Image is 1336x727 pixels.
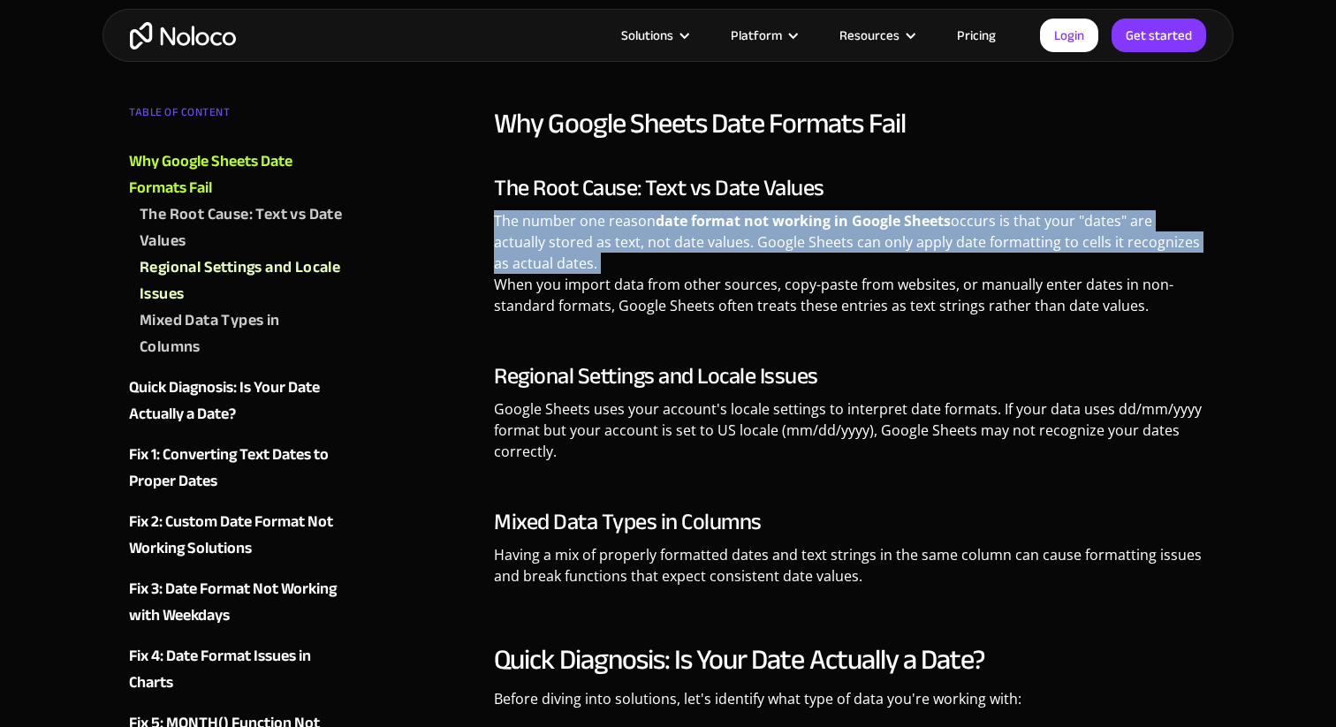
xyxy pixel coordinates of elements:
[656,211,951,231] strong: date format not working in Google Sheets
[599,24,709,47] div: Solutions
[129,643,343,696] a: Fix 4: Date Format Issues in Charts
[1112,19,1206,52] a: Get started
[129,442,343,495] a: Fix 1: Converting Text Dates to Proper Dates
[494,509,1207,535] h3: Mixed Data Types in Columns
[494,398,1207,475] p: Google Sheets uses your account's locale settings to interpret date formats. If your data uses dd...
[817,24,935,47] div: Resources
[129,375,343,428] a: Quick Diagnosis: Is Your Date Actually a Date?
[140,254,343,307] a: Regional Settings and Locale Issues
[494,544,1207,600] p: Having a mix of properly formatted dates and text strings in the same column can cause formatting...
[709,24,817,47] div: Platform
[494,175,1207,201] h3: The Root Cause: Text vs Date Values
[129,99,343,134] div: TABLE OF CONTENT
[839,24,900,47] div: Resources
[140,201,343,254] a: The Root Cause: Text vs Date Values
[129,509,343,562] a: Fix 2: Custom Date Format Not Working Solutions
[494,642,1207,678] h2: Quick Diagnosis: Is Your Date Actually a Date?
[129,576,343,629] a: Fix 3: Date Format Not Working with Weekdays
[494,363,1207,390] h3: Regional Settings and Locale Issues
[494,210,1207,329] p: The number one reason occurs is that your "dates" are actually stored as text, not date values. G...
[494,688,1207,723] p: Before diving into solutions, let's identify what type of data you're working with:
[140,307,343,360] a: Mixed Data Types in Columns
[731,24,782,47] div: Platform
[130,22,236,49] a: home
[621,24,673,47] div: Solutions
[129,148,343,201] a: Why Google Sheets Date Formats Fail
[935,24,1018,47] a: Pricing
[1040,19,1098,52] a: Login
[494,106,1207,141] h2: Why Google Sheets Date Formats Fail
